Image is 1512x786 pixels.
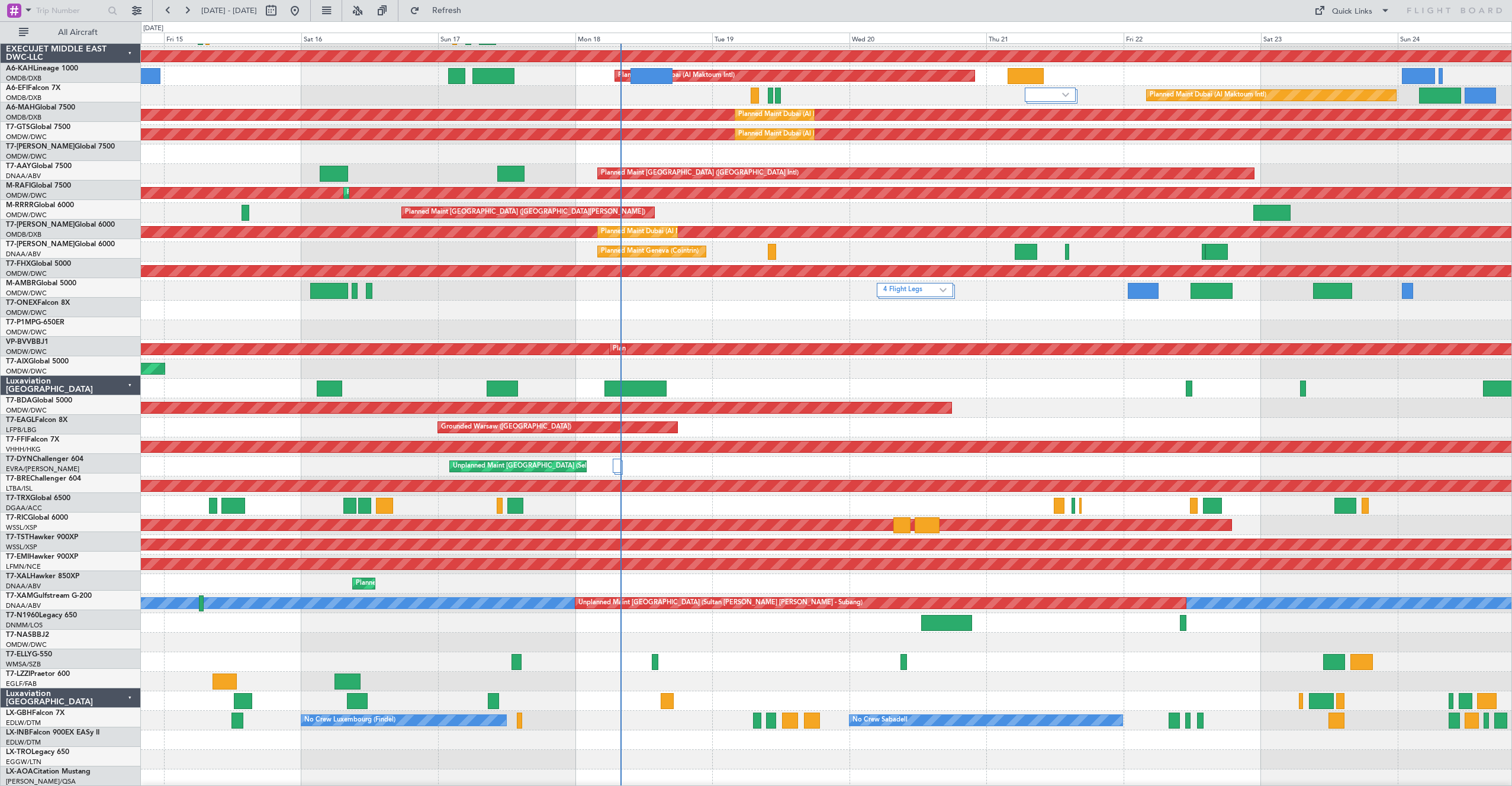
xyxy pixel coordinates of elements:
[6,280,36,287] span: M-AMBR
[883,285,940,295] label: 4 Flight Legs
[6,65,78,72] a: A6-KAHLineage 1000
[6,456,33,463] span: T7-DYN
[6,94,41,102] a: OMDB/DXB
[6,104,75,111] a: A6-MAHGlobal 7500
[6,632,49,639] a: T7-NASBBJ2
[6,406,47,415] a: OMDW/DWC
[6,456,83,463] a: T7-DYNChallenger 604
[347,184,464,202] div: Planned Maint Dubai (Al Maktoum Intl)
[6,738,41,747] a: EDLW/DTM
[6,65,33,72] span: A6-KAH
[6,289,47,298] a: OMDW/DWC
[6,523,37,532] a: WSSL/XSP
[1308,1,1396,20] button: Quick Links
[850,33,987,43] div: Wed 20
[6,113,41,122] a: OMDB/DXB
[6,230,41,239] a: OMDB/DXB
[6,592,33,600] span: T7-XAM
[6,328,47,337] a: OMDW/DWC
[6,269,47,278] a: OMDW/DWC
[6,749,69,756] a: LX-TROLegacy 650
[6,74,41,83] a: OMDB/DXB
[6,299,37,307] span: T7-ONEX
[6,671,30,678] span: T7-LZZI
[301,33,439,43] div: Sat 16
[6,475,81,482] a: T7-BREChallenger 604
[6,534,78,541] a: T7-TSTHawker 900XP
[201,5,257,16] span: [DATE] - [DATE]
[1062,92,1069,97] img: arrow-gray.svg
[6,504,42,513] a: DGAA/ACC
[6,573,79,580] a: T7-XALHawker 850XP
[1124,33,1261,43] div: Fri 22
[6,632,32,639] span: T7-NAS
[940,288,947,292] img: arrow-gray.svg
[986,33,1124,43] div: Thu 21
[6,660,41,669] a: WMSA/SZB
[6,436,27,443] span: T7-FFI
[618,67,735,85] div: Planned Maint Dubai (Al Maktoum Intl)
[6,85,28,92] span: A6-EFI
[852,711,908,729] div: No Crew Sabadell
[6,514,28,521] span: T7-RIC
[6,152,47,161] a: OMDW/DWC
[6,777,76,786] a: [PERSON_NAME]/QSA
[6,260,31,268] span: T7-FHX
[164,33,301,43] div: Fri 15
[6,495,30,502] span: T7-TRX
[6,553,29,560] span: T7-EMI
[6,241,75,248] span: T7-[PERSON_NAME]
[6,573,30,580] span: T7-XAL
[6,601,41,610] a: DNAA/ABV
[6,85,60,92] a: A6-EFIFalcon 7X
[6,299,70,307] a: T7-ONEXFalcon 8X
[6,358,28,365] span: T7-AIX
[6,710,65,717] a: LX-GBHFalcon 7X
[6,445,41,454] a: VHHH/HKG
[6,319,65,326] a: T7-P1MPG-650ER
[404,1,475,20] button: Refresh
[6,397,32,404] span: T7-BDA
[6,514,68,521] a: T7-RICGlobal 6000
[6,163,31,170] span: T7-AAY
[6,553,78,560] a: T7-EMIHawker 900XP
[6,729,99,736] a: LX-INBFalcon 900EX EASy II
[6,758,41,766] a: EGGW/LTN
[6,260,71,268] a: T7-FHXGlobal 5000
[6,436,59,443] a: T7-FFIFalcon 7X
[6,651,32,658] span: T7-ELLY
[6,612,77,619] a: T7-N1960Legacy 650
[6,182,71,189] a: M-RAFIGlobal 7500
[441,418,571,436] div: Grounded Warsaw ([GEOGRAPHIC_DATA])
[6,679,37,688] a: EGLF/FAB
[6,124,30,131] span: T7-GTS
[738,125,855,143] div: Planned Maint Dubai (Al Maktoum Intl)
[6,417,67,424] a: T7-EAGLFalcon 8X
[6,495,70,502] a: T7-TRXGlobal 6500
[6,651,52,658] a: T7-ELLYG-550
[6,768,33,775] span: LX-AOA
[6,417,35,424] span: T7-EAGL
[6,582,41,591] a: DNAA/ABV
[6,612,39,619] span: T7-N1960
[6,534,29,541] span: T7-TST
[6,250,41,259] a: DNAA/ABV
[6,719,41,727] a: EDLW/DTM
[6,202,74,209] a: M-RRRRGlobal 6000
[6,358,69,365] a: T7-AIXGlobal 5000
[6,143,115,150] a: T7-[PERSON_NAME]Global 7500
[1150,86,1266,104] div: Planned Maint Dubai (Al Maktoum Intl)
[6,562,41,571] a: LFMN/NCE
[6,339,31,346] span: VP-BVV
[304,711,395,729] div: No Crew Luxembourg (Findel)
[6,339,49,346] a: VP-BVVBBJ1
[6,143,75,150] span: T7-[PERSON_NAME]
[6,202,34,209] span: M-RRRR
[36,2,104,20] input: Trip Number
[6,729,29,736] span: LX-INB
[143,24,163,34] div: [DATE]
[6,280,76,287] a: M-AMBRGlobal 5000
[422,7,472,15] span: Refresh
[6,671,70,678] a: T7-LZZIPraetor 600
[6,749,31,756] span: LX-TRO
